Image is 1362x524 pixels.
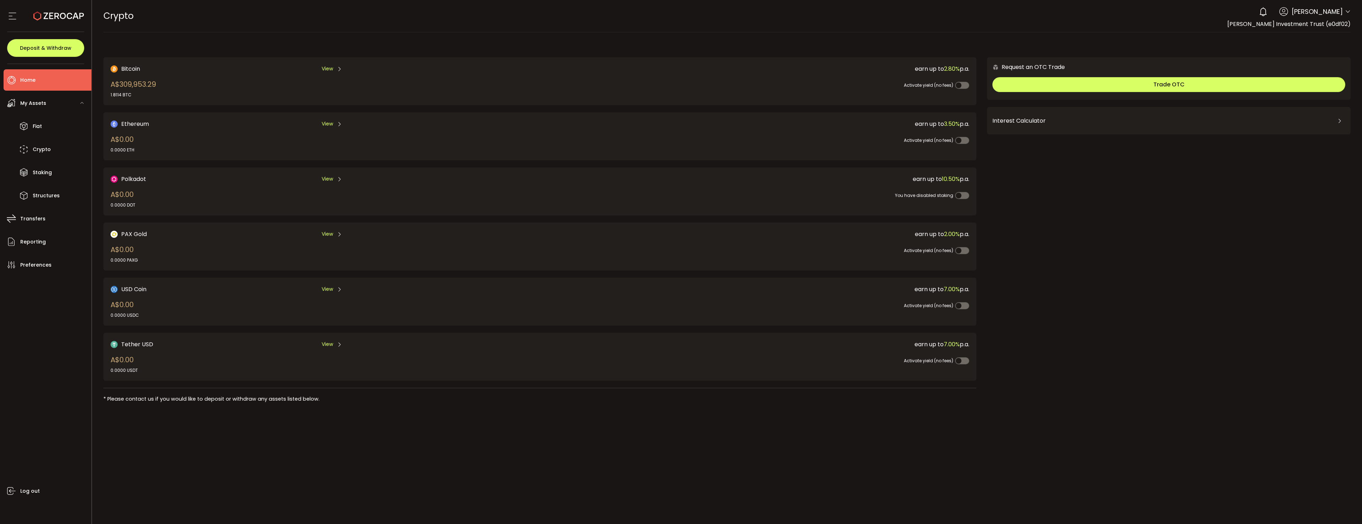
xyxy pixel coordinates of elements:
span: Polkadot [121,175,146,183]
span: 2.00% [944,230,960,238]
div: A$309,953.29 [111,79,156,98]
div: earn up to p.a. [511,285,969,294]
span: PAX Gold [121,230,147,239]
div: A$0.00 [111,134,134,153]
span: View [322,341,333,348]
span: Crypto [103,10,134,22]
span: USD Coin [121,285,146,294]
div: 0.0000 DOT [111,202,135,208]
img: Bitcoin [111,65,118,73]
div: earn up to p.a. [511,119,969,128]
span: View [322,175,333,183]
div: 0.0000 ETH [111,147,134,153]
span: Deposit & Withdraw [20,46,71,50]
div: 0.0000 USDT [111,367,138,374]
span: Activate yield (no fees) [904,82,953,88]
img: 6nGpN7MZ9FLuBP83NiajKbTRY4UzlzQtBKtCrLLspmCkSvCZHBKvY3NxgQaT5JnOQREvtQ257bXeeSTueZfAPizblJ+Fe8JwA... [992,64,999,70]
span: Trade OTC [1153,80,1185,89]
span: 10.50% [942,175,960,183]
span: Reporting [20,237,46,247]
div: Interest Calculator [992,112,1345,129]
div: A$0.00 [111,189,135,208]
img: DOT [111,176,118,183]
span: 3.50% [944,120,960,128]
img: Tether USD [111,341,118,348]
span: Bitcoin [121,64,140,73]
span: View [322,285,333,293]
span: View [322,65,333,73]
span: Structures [33,191,60,201]
div: Request an OTC Trade [987,63,1065,71]
span: Transfers [20,214,45,224]
span: Preferences [20,260,52,270]
span: [PERSON_NAME] Investment Trust (e0df02) [1227,20,1351,28]
span: Staking [33,167,52,178]
div: A$0.00 [111,244,138,263]
button: Deposit & Withdraw [7,39,84,57]
img: USD Coin [111,286,118,293]
span: Activate yield (no fees) [904,303,953,309]
div: * Please contact us if you would like to deposit or withdraw any assets listed below. [103,395,977,403]
span: 7.00% [944,285,960,293]
span: Log out [20,486,40,496]
button: Trade OTC [992,77,1345,92]
span: Tether USD [121,340,153,349]
img: Ethereum [111,121,118,128]
span: View [322,230,333,238]
span: 7.00% [944,340,960,348]
iframe: Chat Widget [1203,238,1362,524]
span: View [322,120,333,128]
div: earn up to p.a. [511,64,969,73]
span: My Assets [20,98,46,108]
span: 2.80% [944,65,960,73]
div: earn up to p.a. [511,175,969,183]
div: 0.0000 PAXG [111,257,138,263]
span: Activate yield (no fees) [904,137,953,143]
div: A$0.00 [111,354,138,374]
span: Fiat [33,121,42,132]
span: Activate yield (no fees) [904,247,953,253]
div: A$0.00 [111,299,139,319]
img: PAX Gold [111,231,118,238]
span: Crypto [33,144,51,155]
div: earn up to p.a. [511,230,969,239]
div: earn up to p.a. [511,340,969,349]
span: Home [20,75,36,85]
div: 0.0000 USDC [111,312,139,319]
span: Activate yield (no fees) [904,358,953,364]
span: [PERSON_NAME] [1292,7,1343,16]
span: You have disabled staking [895,192,953,198]
div: 1.8114 BTC [111,92,156,98]
span: Ethereum [121,119,149,128]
